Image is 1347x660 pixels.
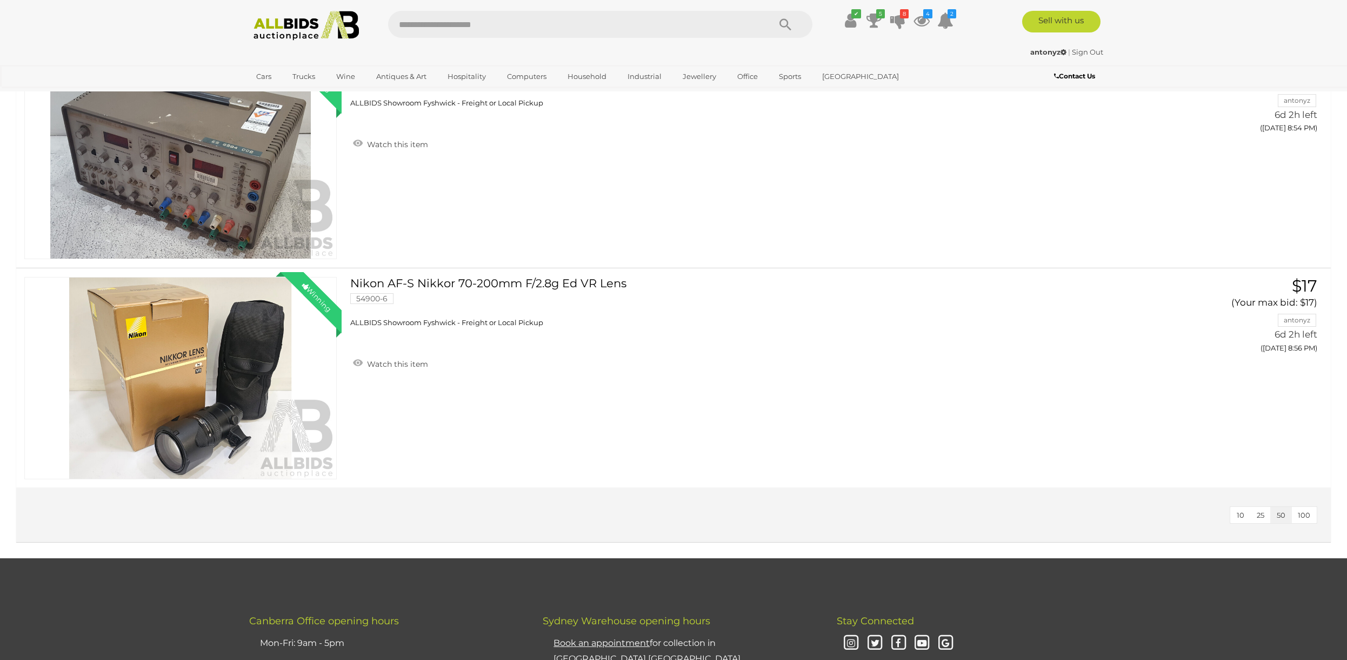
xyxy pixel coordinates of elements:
[913,11,930,30] a: 4
[1230,507,1251,524] button: 10
[1257,511,1264,519] span: 25
[1072,48,1103,56] a: Sign Out
[866,11,882,30] a: 5
[676,68,723,85] a: Jewellery
[25,278,336,478] img: 54900-6a.jpg
[441,68,493,85] a: Hospitality
[889,634,908,653] i: Facebook
[329,68,362,85] a: Wine
[1120,57,1320,138] a: $1 (Your max bid: $2) antonyz 6d 2h left ([DATE] 8:54 PM)
[1270,507,1292,524] button: 50
[758,11,812,38] button: Search
[500,68,554,85] a: Computers
[842,11,858,30] a: ✔
[1054,70,1098,82] a: Contact Us
[937,11,953,30] a: 2
[292,52,342,102] div: Winning
[350,135,431,151] a: Watch this item
[358,57,1104,108] a: BWD (604) Mini-Lab 54301-54 ALLBIDS Showroom Fyshwick - Freight or Local Pickup
[369,68,434,85] a: Antiques & Art
[865,634,884,653] i: Twitter
[815,68,906,85] a: [GEOGRAPHIC_DATA]
[913,634,932,653] i: Youtube
[292,272,342,322] div: Winning
[257,633,516,654] li: Mon-Fri: 9am - 5pm
[621,68,669,85] a: Industrial
[249,615,399,627] span: Canberra Office opening hours
[25,58,336,259] img: 54301-54a.jpg
[543,615,710,627] span: Sydney Warehouse opening hours
[730,68,765,85] a: Office
[364,359,428,369] span: Watch this item
[358,277,1104,328] a: Nikon AF-S Nikkor 70-200mm F/2.8g Ed VR Lens 54900-6 ALLBIDS Showroom Fyshwick - Freight or Local...
[350,355,431,371] a: Watch this item
[24,277,337,479] a: Winning
[561,68,614,85] a: Household
[900,9,909,18] i: 8
[1030,48,1066,56] strong: antonyz
[554,638,650,648] u: Book an appointment
[936,634,955,653] i: Google
[948,9,956,18] i: 2
[923,9,932,18] i: 4
[1237,511,1244,519] span: 10
[248,11,365,41] img: Allbids.com.au
[24,57,337,259] a: Winning
[364,140,428,149] span: Watch this item
[1054,72,1095,80] b: Contact Us
[1068,48,1070,56] span: |
[285,68,322,85] a: Trucks
[1292,276,1317,296] span: $17
[842,634,861,653] i: Instagram
[1277,511,1285,519] span: 50
[890,11,906,30] a: 8
[837,615,914,627] span: Stay Connected
[851,9,861,18] i: ✔
[249,68,278,85] a: Cars
[876,9,885,18] i: 5
[772,68,808,85] a: Sports
[1120,277,1320,358] a: $17 (Your max bid: $17) antonyz 6d 2h left ([DATE] 8:56 PM)
[1291,507,1317,524] button: 100
[1030,48,1068,56] a: antonyz
[1022,11,1101,32] a: Sell with us
[1298,511,1310,519] span: 100
[1250,507,1271,524] button: 25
